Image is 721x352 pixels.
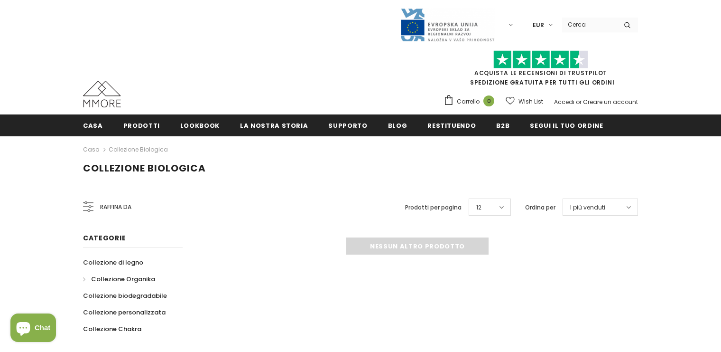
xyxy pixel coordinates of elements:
[525,203,555,212] label: Ordina per
[476,203,481,212] span: 12
[457,97,480,106] span: Carrello
[240,121,308,130] span: La nostra storia
[530,121,603,130] span: Segui il tuo ordine
[83,254,143,271] a: Collezione di legno
[83,162,206,175] span: Collezione biologica
[444,55,638,86] span: SPEDIZIONE GRATUITA PER TUTTI GLI ORDINI
[328,121,367,130] span: supporto
[400,8,495,42] img: Javni Razpis
[83,271,155,287] a: Collezione Organika
[83,233,126,243] span: Categorie
[83,324,141,333] span: Collezione Chakra
[400,20,495,29] a: Javni Razpis
[83,308,166,317] span: Collezione personalizzata
[554,98,574,106] a: Accedi
[83,287,167,304] a: Collezione biodegradabile
[328,114,367,136] a: supporto
[109,145,168,153] a: Collezione biologica
[83,258,143,267] span: Collezione di legno
[388,121,407,130] span: Blog
[583,98,638,106] a: Creare un account
[83,114,103,136] a: Casa
[562,18,617,31] input: Search Site
[83,321,141,337] a: Collezione Chakra
[576,98,582,106] span: or
[427,114,476,136] a: Restituendo
[427,121,476,130] span: Restituendo
[8,314,59,344] inbox-online-store-chat: Shopify online store chat
[444,95,499,109] a: Carrello 0
[496,114,509,136] a: B2B
[388,114,407,136] a: Blog
[123,121,160,130] span: Prodotti
[570,203,605,212] span: I più venduti
[83,81,121,107] img: Casi MMORE
[83,291,167,300] span: Collezione biodegradabile
[123,114,160,136] a: Prodotti
[180,121,220,130] span: Lookbook
[506,93,543,110] a: Wish List
[493,50,588,69] img: Fidati di Pilot Stars
[180,114,220,136] a: Lookbook
[518,97,543,106] span: Wish List
[474,69,607,77] a: Acquista le recensioni di TrustPilot
[240,114,308,136] a: La nostra storia
[533,20,544,30] span: EUR
[83,304,166,321] a: Collezione personalizzata
[530,114,603,136] a: Segui il tuo ordine
[91,275,155,284] span: Collezione Organika
[83,144,100,155] a: Casa
[83,121,103,130] span: Casa
[405,203,462,212] label: Prodotti per pagina
[483,95,494,106] span: 0
[496,121,509,130] span: B2B
[100,202,131,212] span: Raffina da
